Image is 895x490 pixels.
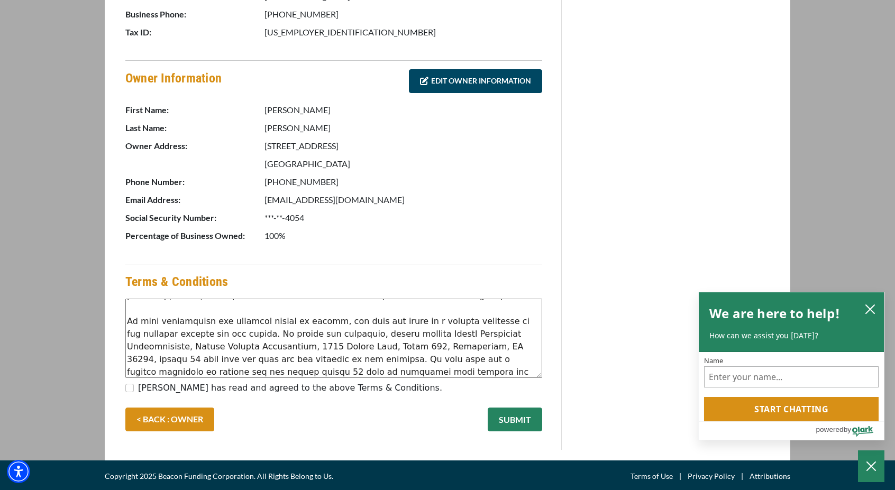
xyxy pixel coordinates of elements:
p: How can we assist you [DATE]? [709,330,873,341]
p: Owner Address: [125,140,263,152]
p: Email Address: [125,193,263,206]
a: < BACK : OWNER [125,408,214,431]
span: | [735,470,750,483]
a: Attributions [750,470,790,483]
p: [PHONE_NUMBER] [264,175,542,188]
p: Tax ID: [125,26,263,39]
p: [GEOGRAPHIC_DATA] [264,158,542,170]
p: [PERSON_NAME] [264,122,542,134]
p: [US_EMPLOYER_IDENTIFICATION_NUMBER] [264,26,542,39]
p: Business Phone: [125,8,263,21]
span: Copyright 2025 Beacon Funding Corporation. All Rights Belong to Us. [105,470,333,483]
button: SUBMIT [488,408,542,431]
textarea: Lor ipsumdolo(s) ametcon adip eli seddoeiusmo temporinc ut labo etdoloremag, ali eni adminimveni ... [125,299,542,378]
span: | [673,470,688,483]
span: by [844,423,851,436]
p: 100% [264,229,542,242]
h4: Terms & Conditions [125,273,228,291]
a: Terms of Use [631,470,673,483]
a: Powered by Olark [816,422,884,440]
p: [STREET_ADDRESS] [264,140,542,152]
button: close chatbox [862,301,879,316]
label: [PERSON_NAME] has read and agreed to the above Terms & Conditions. [138,382,442,394]
h2: We are here to help! [709,303,840,324]
a: Privacy Policy [688,470,735,483]
h4: Owner Information [125,69,222,96]
button: Close Chatbox [858,450,884,482]
p: Phone Number: [125,175,263,188]
p: Percentage of Business Owned: [125,229,263,242]
p: [PERSON_NAME] [264,104,542,116]
p: Social Security Number: [125,211,263,224]
p: [PHONE_NUMBER] [264,8,542,21]
p: First Name: [125,104,263,116]
input: Name [704,366,879,387]
label: Name [704,357,879,364]
p: [EMAIL_ADDRESS][DOMAIN_NAME] [264,193,542,206]
a: EDIT OWNER INFORMATION [409,69,542,93]
div: olark chatbox [698,292,884,441]
button: Start chatting [704,397,879,421]
div: Accessibility Menu [7,460,30,483]
p: Last Name: [125,122,263,134]
span: powered [816,423,843,436]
